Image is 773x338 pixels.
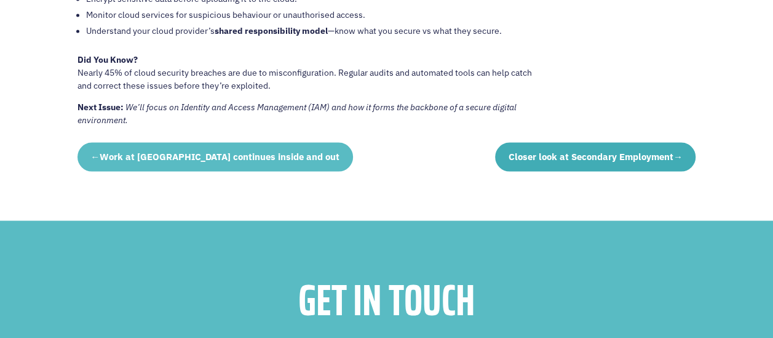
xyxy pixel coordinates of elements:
[86,23,533,39] li: Understand your cloud provider’s —know what you secure vs what they secure.
[77,53,533,100] p: Nearly 45% of cloud security breaches are due to misconfiguration. Regular audits and automated t...
[61,273,712,332] h1: GET IN TOUCH
[495,142,696,172] a: Closer look at Secondary Employment→
[77,142,353,172] a: ←Work at [GEOGRAPHIC_DATA] continues inside and out
[86,7,533,23] li: Monitor cloud services for suspicious behaviour or unauthorised access.
[90,150,100,162] span: ←
[77,54,138,65] strong: Did You Know?
[77,101,124,112] strong: Next Issue:
[215,25,328,36] strong: shared responsibility model
[77,101,517,125] em: We’ll focus on Identity and Access Management (IAM) and how it forms the backbone of a secure dig...
[509,150,673,162] span: Closer look at Secondary Employment
[673,150,683,162] span: →
[100,150,339,162] span: Work at [GEOGRAPHIC_DATA] continues inside and out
